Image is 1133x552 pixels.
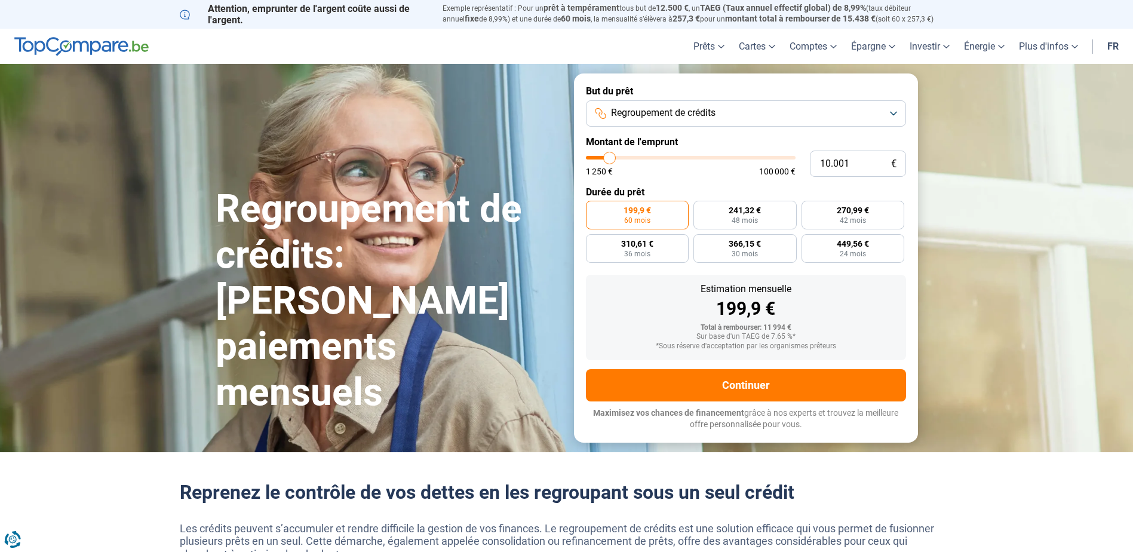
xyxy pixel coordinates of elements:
[595,333,896,341] div: Sur base d'un TAEG de 7.65 %*
[1100,29,1126,64] a: fr
[586,85,906,97] label: But du prêt
[586,136,906,148] label: Montant de l'emprunt
[729,240,761,248] span: 366,15 €
[14,37,149,56] img: TopCompare
[595,324,896,332] div: Total à rembourser: 11 994 €
[686,29,732,64] a: Prêts
[216,186,560,416] h1: Regroupement de crédits: [PERSON_NAME] paiements mensuels
[732,250,758,257] span: 30 mois
[725,14,876,23] span: montant total à rembourser de 15.438 €
[443,3,954,24] p: Exemple représentatif : Pour un tous but de , un (taux débiteur annuel de 8,99%) et une durée de ...
[840,217,866,224] span: 42 mois
[732,29,782,64] a: Cartes
[624,250,650,257] span: 36 mois
[673,14,700,23] span: 257,3 €
[595,284,896,294] div: Estimation mensuelle
[700,3,866,13] span: TAEG (Taux annuel effectif global) de 8,99%
[544,3,619,13] span: prêt à tempérament
[624,206,651,214] span: 199,9 €
[840,250,866,257] span: 24 mois
[586,100,906,127] button: Regroupement de crédits
[837,240,869,248] span: 449,56 €
[837,206,869,214] span: 270,99 €
[957,29,1012,64] a: Énergie
[902,29,957,64] a: Investir
[593,408,744,418] span: Maximisez vos chances de financement
[624,217,650,224] span: 60 mois
[586,369,906,401] button: Continuer
[891,159,896,169] span: €
[782,29,844,64] a: Comptes
[732,217,758,224] span: 48 mois
[729,206,761,214] span: 241,32 €
[465,14,479,23] span: fixe
[656,3,689,13] span: 12.500 €
[595,342,896,351] div: *Sous réserve d'acceptation par les organismes prêteurs
[586,186,906,198] label: Durée du prêt
[621,240,653,248] span: 310,61 €
[586,407,906,431] p: grâce à nos experts et trouvez la meilleure offre personnalisée pour vous.
[1012,29,1085,64] a: Plus d'infos
[759,167,796,176] span: 100 000 €
[611,106,716,119] span: Regroupement de crédits
[180,3,428,26] p: Attention, emprunter de l'argent coûte aussi de l'argent.
[180,481,954,504] h2: Reprenez le contrôle de vos dettes en les regroupant sous un seul crédit
[561,14,591,23] span: 60 mois
[595,300,896,318] div: 199,9 €
[586,167,613,176] span: 1 250 €
[844,29,902,64] a: Épargne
